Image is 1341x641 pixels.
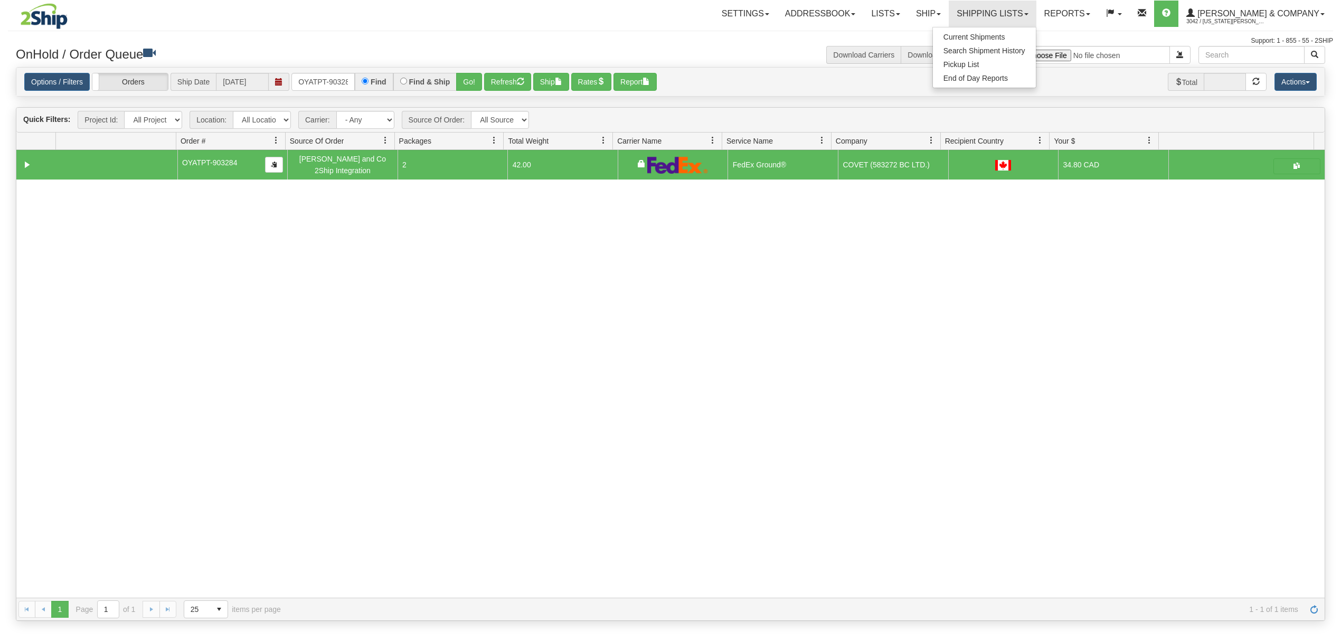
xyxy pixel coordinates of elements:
a: Download Import Template File [908,51,1009,59]
a: Lists [863,1,908,27]
a: Current Shipments [933,30,1036,44]
span: Carrier: [298,111,336,129]
a: Settings [714,1,777,27]
img: FedEx Express® [647,156,708,174]
span: Location: [190,111,233,129]
a: Reports [1036,1,1098,27]
span: Your $ [1054,136,1075,146]
a: Recipient Country filter column settings [1031,131,1049,149]
span: Page of 1 [76,600,136,618]
a: Service Name filter column settings [813,131,831,149]
h3: OnHold / Order Queue [16,46,663,61]
a: Addressbook [777,1,864,27]
a: Carrier Name filter column settings [704,131,722,149]
button: Report [613,73,657,91]
label: Quick Filters: [23,114,70,125]
a: Download Carriers [833,51,894,59]
a: Refresh [1306,601,1323,618]
label: Orders [92,73,168,91]
span: Total [1168,73,1204,91]
span: items per page [184,600,281,618]
span: Service Name [726,136,773,146]
img: CA [995,160,1011,171]
button: Actions [1274,73,1317,91]
input: Search [1198,46,1305,64]
button: Shipping Documents [1273,158,1320,174]
button: Copy to clipboard [265,157,283,173]
a: Company filter column settings [922,131,940,149]
span: 25 [191,604,204,615]
span: Company [836,136,867,146]
button: Ship [533,73,569,91]
a: Order # filter column settings [267,131,285,149]
span: Source Of Order: [402,111,471,129]
span: Page sizes drop down [184,600,228,618]
label: Find & Ship [409,78,450,86]
button: Refresh [484,73,531,91]
div: [PERSON_NAME] and Co 2Ship Integration [292,153,393,177]
a: Shipping lists [949,1,1036,27]
img: logo3042.jpg [8,3,80,30]
a: Options / Filters [24,73,90,91]
span: 2 [402,161,407,169]
span: Pickup List [943,60,979,69]
button: Search [1304,46,1325,64]
a: Your $ filter column settings [1140,131,1158,149]
span: Current Shipments [943,33,1005,41]
input: Import [1016,46,1170,64]
button: Rates [571,73,612,91]
a: Source Of Order filter column settings [376,131,394,149]
span: Source Of Order [290,136,344,146]
a: Packages filter column settings [485,131,503,149]
span: Total Weight [508,136,549,146]
label: Find [371,78,386,86]
a: Pickup List [933,58,1036,71]
a: Collapse [21,158,34,172]
span: Carrier Name [617,136,662,146]
span: Project Id: [78,111,124,129]
span: Packages [399,136,431,146]
span: [PERSON_NAME] & Company [1195,9,1319,18]
input: Order # [291,73,355,91]
td: COVET (583272 BC LTD.) [838,150,948,180]
span: OYATPT-903284 [182,158,238,167]
span: Ship Date [171,73,216,91]
span: 3042 / [US_STATE][PERSON_NAME] [1186,16,1266,27]
span: Search Shipment History [943,46,1025,55]
span: Recipient Country [945,136,1004,146]
span: 42.00 [513,161,531,169]
div: grid toolbar [16,108,1325,133]
td: FedEx Ground® [728,150,838,180]
a: [PERSON_NAME] & Company 3042 / [US_STATE][PERSON_NAME] [1178,1,1333,27]
input: Page 1 [98,601,119,618]
a: Total Weight filter column settings [594,131,612,149]
button: Go! [456,73,482,91]
span: 1 - 1 of 1 items [296,605,1298,614]
span: Page 1 [51,601,68,618]
a: End of Day Reports [933,71,1036,85]
a: Ship [908,1,949,27]
td: 34.80 CAD [1058,150,1168,180]
span: End of Day Reports [943,74,1008,82]
div: Support: 1 - 855 - 55 - 2SHIP [8,36,1333,45]
span: Order # [181,136,205,146]
a: Search Shipment History [933,44,1036,58]
span: select [211,601,228,618]
iframe: chat widget [1317,267,1340,374]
